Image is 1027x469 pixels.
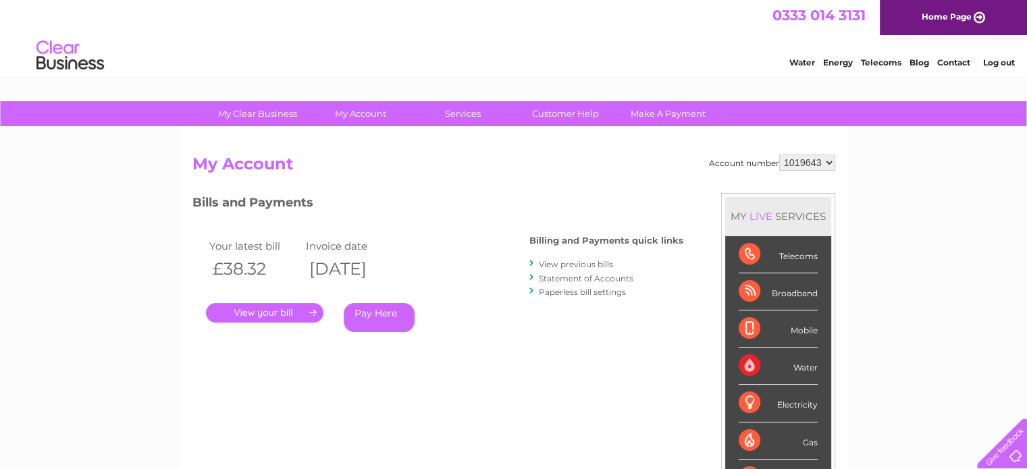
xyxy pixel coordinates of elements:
th: £38.32 [206,255,303,283]
div: Electricity [739,385,818,422]
a: Contact [937,57,970,67]
a: Blog [910,57,929,67]
a: Services [407,101,519,126]
h4: Billing and Payments quick links [529,236,683,246]
td: Invoice date [302,237,400,255]
a: Log out [982,57,1014,67]
h2: My Account [192,155,835,180]
a: My Account [305,101,416,126]
img: logo.png [36,35,105,76]
a: Paperless bill settings [539,287,626,297]
div: MY SERVICES [725,197,831,236]
a: Customer Help [510,101,621,126]
a: Water [789,57,815,67]
th: [DATE] [302,255,400,283]
a: . [206,303,323,323]
div: Mobile [739,310,818,348]
td: Your latest bill [206,237,303,255]
div: Clear Business is a trading name of Verastar Limited (registered in [GEOGRAPHIC_DATA] No. 3667643... [195,7,833,65]
div: Account number [709,155,835,171]
div: LIVE [747,210,775,223]
a: Make A Payment [612,101,724,126]
div: Water [739,348,818,385]
div: Telecoms [739,236,818,273]
div: Gas [739,422,818,460]
a: My Clear Business [202,101,313,126]
div: Broadband [739,273,818,310]
a: Telecoms [861,57,901,67]
h3: Bills and Payments [192,193,683,217]
a: Energy [823,57,853,67]
a: View previous bills [539,259,613,269]
a: Pay Here [344,303,415,332]
a: Statement of Accounts [539,273,633,283]
a: 0333 014 3131 [772,7,866,24]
